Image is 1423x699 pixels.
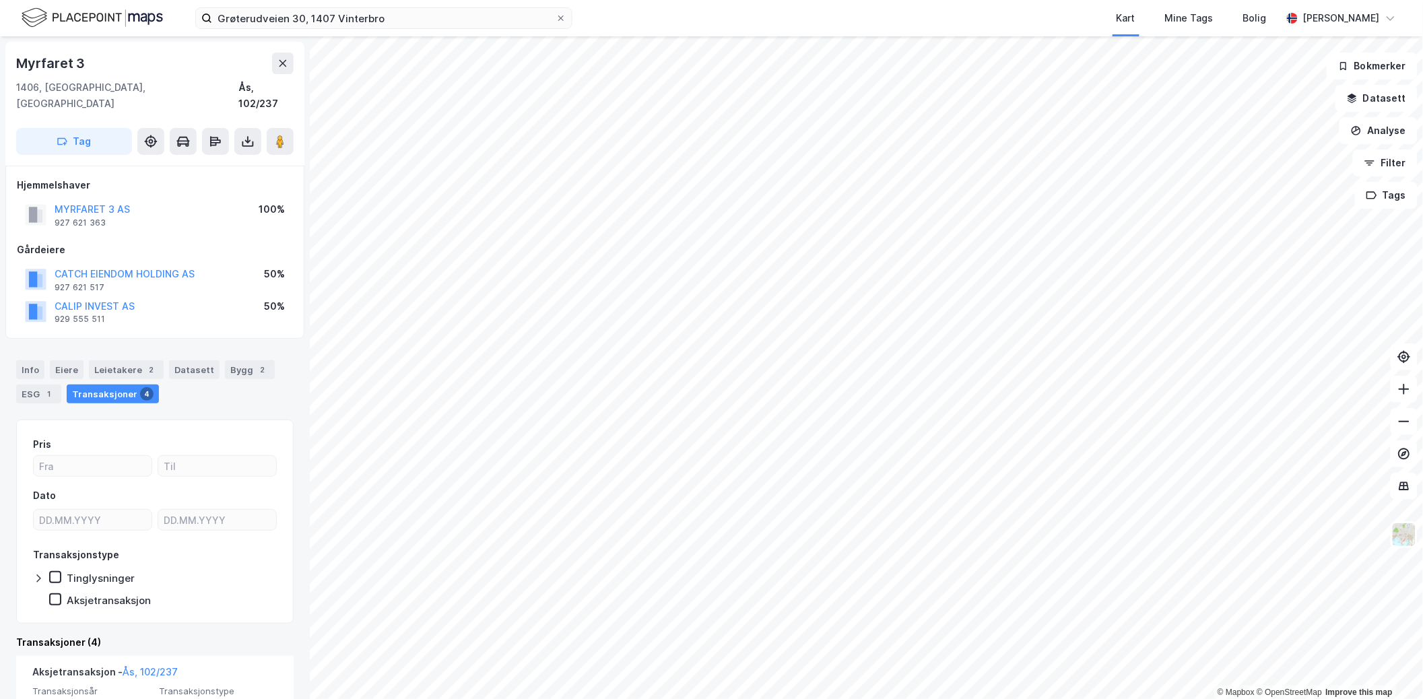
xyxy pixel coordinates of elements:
[256,363,269,376] div: 2
[67,572,135,585] div: Tinglysninger
[123,666,178,677] a: Ås, 102/237
[1356,634,1423,699] div: Kontrollprogram for chat
[259,201,285,218] div: 100%
[212,8,556,28] input: Søk på adresse, matrikkel, gårdeiere, leietakere eller personer
[169,360,220,379] div: Datasett
[225,360,275,379] div: Bygg
[1391,522,1417,547] img: Z
[55,282,104,293] div: 927 621 517
[16,385,61,403] div: ESG
[50,360,84,379] div: Eiere
[1326,688,1393,697] a: Improve this map
[17,177,293,193] div: Hjemmelshaver
[1257,688,1322,697] a: OpenStreetMap
[42,387,56,401] div: 1
[264,298,285,314] div: 50%
[89,360,164,379] div: Leietakere
[158,456,276,476] input: Til
[17,242,293,258] div: Gårdeiere
[1165,10,1214,26] div: Mine Tags
[238,79,294,112] div: Ås, 102/237
[1117,10,1135,26] div: Kart
[34,456,152,476] input: Fra
[264,266,285,282] div: 50%
[33,488,56,504] div: Dato
[140,387,154,401] div: 4
[33,547,119,563] div: Transaksjonstype
[67,594,151,607] div: Aksjetransaksjon
[1303,10,1380,26] div: [PERSON_NAME]
[1353,149,1418,176] button: Filter
[55,218,106,228] div: 927 621 363
[34,510,152,530] input: DD.MM.YYYY
[1355,182,1418,209] button: Tags
[1335,85,1418,112] button: Datasett
[16,634,294,651] div: Transaksjoner (4)
[1339,117,1418,144] button: Analyse
[16,79,238,112] div: 1406, [GEOGRAPHIC_DATA], [GEOGRAPHIC_DATA]
[55,314,105,325] div: 929 555 511
[22,6,163,30] img: logo.f888ab2527a4732fd821a326f86c7f29.svg
[145,363,158,376] div: 2
[1327,53,1418,79] button: Bokmerker
[67,385,159,403] div: Transaksjoner
[16,53,88,74] div: Myrfaret 3
[158,510,276,530] input: DD.MM.YYYY
[1243,10,1267,26] div: Bolig
[159,686,277,697] span: Transaksjonstype
[1218,688,1255,697] a: Mapbox
[16,128,132,155] button: Tag
[1356,634,1423,699] iframe: Chat Widget
[32,686,151,697] span: Transaksjonsår
[32,664,178,686] div: Aksjetransaksjon -
[16,360,44,379] div: Info
[33,436,51,453] div: Pris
